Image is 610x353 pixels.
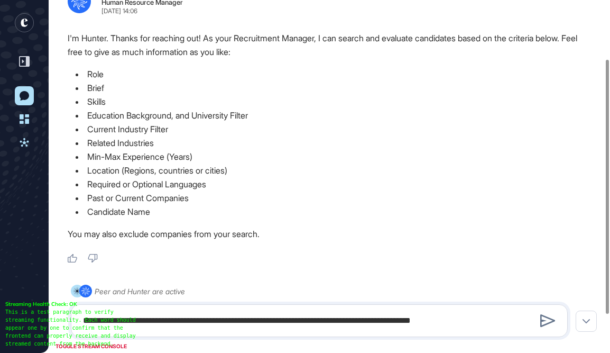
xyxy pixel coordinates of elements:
[53,340,130,353] div: TOGGLE STREAM CONSOLE
[68,108,591,122] li: Education Background, and University Filter
[68,164,591,177] li: Location (Regions, countries or cities)
[68,122,591,136] li: Current Industry Filter
[68,205,591,219] li: Candidate Name
[15,13,34,32] div: entrapeer-logo
[68,227,591,241] p: You may also exclude companies from your search.
[68,136,591,150] li: Related Industries
[95,285,185,298] div: Peer and Hunter are active
[68,95,591,108] li: Skills
[68,67,591,81] li: Role
[68,81,591,95] li: Brief
[68,177,591,191] li: Required or Optional Languages
[101,8,137,14] div: [DATE] 14:06
[68,191,591,205] li: Past or Current Companies
[68,31,591,59] p: I'm Hunter. Thanks for reaching out! As your Recruitment Manager, I can search and evaluate candi...
[68,150,591,164] li: Min-Max Experience (Years)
